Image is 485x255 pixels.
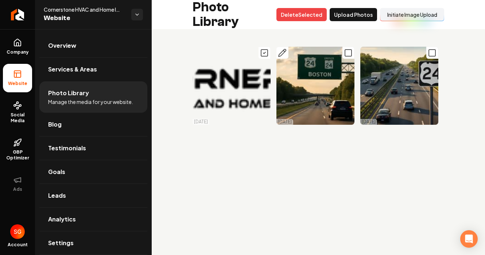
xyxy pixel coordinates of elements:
a: Goals [39,160,147,183]
span: Leads [48,191,66,200]
span: Settings [48,239,74,247]
p: [DATE] [278,119,292,125]
img: Highway 24 sign with vehicles traveling on a busy interstate surrounded by greenery. [360,47,438,125]
span: Cornerstone HVAC and Home Improvement [44,6,125,13]
span: Manage the media for your website. [48,98,133,105]
p: [DATE] [362,119,376,125]
span: Analytics [48,215,76,224]
div: Open Intercom Messenger [460,230,478,248]
a: Blog [39,113,147,136]
span: GBP Optimizer [3,149,32,161]
img: Shayan G [10,224,25,239]
span: Ads [10,186,25,192]
span: Services & Areas [48,65,97,74]
span: Testimonials [48,144,86,152]
button: Open user button [10,224,25,239]
a: Leads [39,184,147,207]
img: Cornerstone HVAC and Home Improvement logo showcasing modern design and home services. [193,47,271,125]
a: Testimonials [39,136,147,160]
span: Blog [48,120,62,129]
span: Photo Library [48,89,89,97]
a: Overview [39,34,147,57]
span: Goals [48,167,65,176]
a: Settings [39,231,147,255]
span: Account [8,242,28,248]
p: [DATE] [194,119,208,125]
span: Company [4,49,32,55]
img: Highway sign for Boston on Route 24 with traffic and trees in the background. [276,47,354,125]
a: Analytics [39,208,147,231]
button: Initiate Image Upload [380,8,444,21]
a: Company [3,32,32,61]
span: Website [44,13,125,23]
span: Overview [48,41,76,50]
a: GBP Optimizer [3,132,32,167]
button: DeleteSelected [276,8,327,21]
a: Services & Areas [39,58,147,81]
button: Upload Photos [330,8,377,21]
img: Rebolt Logo [11,9,24,20]
button: Ads [3,170,32,198]
a: Social Media [3,95,32,130]
span: Social Media [3,112,32,124]
span: Website [5,81,30,86]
